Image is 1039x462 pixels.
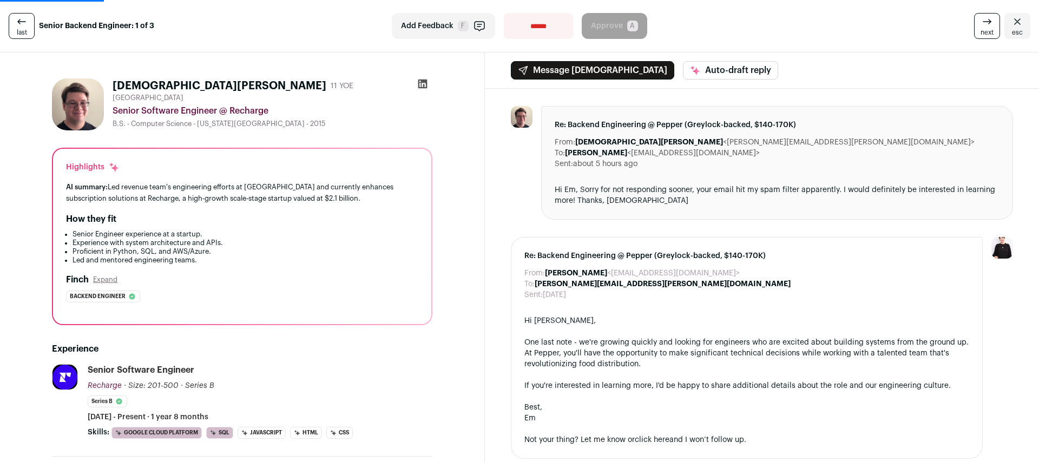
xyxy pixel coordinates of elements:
[124,382,179,390] span: · Size: 201-500
[573,159,637,169] dd: about 5 hours ago
[635,436,669,444] a: click here
[511,61,674,80] button: Message [DEMOGRAPHIC_DATA]
[524,250,969,261] span: Re: Backend Engineering @ Pepper (Greylock-backed, $140-170K)
[73,239,418,247] li: Experience with system architecture and APIs.
[39,21,154,31] strong: Senior Backend Engineer: 1 of 3
[1004,13,1030,39] a: Close
[392,13,495,39] button: Add Feedback F
[52,78,104,130] img: 5c32bf86d1966abc97bcc41dc0b8ca216bdc8ebf93bcc2b99c114ab9ffb55ad1
[66,273,89,286] h2: Finch
[88,382,122,390] span: Recharge
[524,279,535,289] dt: To:
[575,138,723,146] b: [DEMOGRAPHIC_DATA][PERSON_NAME]
[17,28,27,37] span: last
[111,427,202,439] li: Google Cloud Platform
[511,106,532,128] img: 5c32bf86d1966abc97bcc41dc0b8ca216bdc8ebf93bcc2b99c114ab9ffb55ad1
[238,427,286,439] li: JavaScript
[535,280,791,288] b: [PERSON_NAME][EMAIL_ADDRESS][PERSON_NAME][DOMAIN_NAME]
[70,291,126,302] span: Backend engineer
[974,13,1000,39] a: next
[185,382,214,390] span: Series B
[401,21,453,31] span: Add Feedback
[683,61,778,80] button: Auto-draft reply
[181,380,183,391] span: ·
[545,268,740,279] dd: <[EMAIL_ADDRESS][DOMAIN_NAME]>
[331,81,353,91] div: 11 YOE
[981,28,994,37] span: next
[575,137,975,148] dd: <[PERSON_NAME][EMAIL_ADDRESS][PERSON_NAME][DOMAIN_NAME]>
[565,149,627,157] b: [PERSON_NAME]
[113,78,326,94] h1: [DEMOGRAPHIC_DATA][PERSON_NAME]
[206,427,233,439] li: SQL
[52,342,432,355] h2: Experience
[565,148,760,159] dd: <[EMAIL_ADDRESS][DOMAIN_NAME]>
[524,315,969,445] div: Hi [PERSON_NAME], One last note - we're growing quickly and looking for engineers who are excited...
[93,275,117,284] button: Expand
[555,159,573,169] dt: Sent:
[88,412,208,423] span: [DATE] - Present · 1 year 8 months
[1012,28,1023,37] span: esc
[555,120,999,130] span: Re: Backend Engineering @ Pepper (Greylock-backed, $140-170K)
[73,247,418,256] li: Proficient in Python, SQL, and AWS/Azure.
[555,137,575,148] dt: From:
[88,395,127,407] li: Series B
[73,230,418,239] li: Senior Engineer experience at a startup.
[73,256,418,265] li: Led and mentored engineering teams.
[326,427,353,439] li: CSS
[543,289,566,300] dd: [DATE]
[113,120,432,128] div: B.S. - Computer Science - [US_STATE][GEOGRAPHIC_DATA] - 2015
[66,162,120,173] div: Highlights
[524,268,545,279] dt: From:
[52,364,77,391] img: a1e6f4db437563b6615882dfa839fbbf44fccd0f912281e61f4c2af5346d0466.jpg
[555,148,565,159] dt: To:
[458,21,469,31] span: F
[113,94,183,102] span: [GEOGRAPHIC_DATA]
[555,184,999,206] div: Hi Em, Sorry for not responding sooner, your email hit my spam filter apparently. I would definit...
[991,237,1013,259] img: 9240684-medium_jpg
[290,427,322,439] li: HTML
[88,364,194,376] div: Senior Software Engineer
[88,427,109,438] span: Skills:
[9,13,35,39] a: last
[545,269,607,277] b: [PERSON_NAME]
[524,289,543,300] dt: Sent:
[66,181,418,204] div: Led revenue team's engineering efforts at [GEOGRAPHIC_DATA] and currently enhances subscription s...
[66,213,116,226] h2: How they fit
[66,183,108,190] span: AI summary:
[113,104,432,117] div: Senior Software Engineer @ Recharge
